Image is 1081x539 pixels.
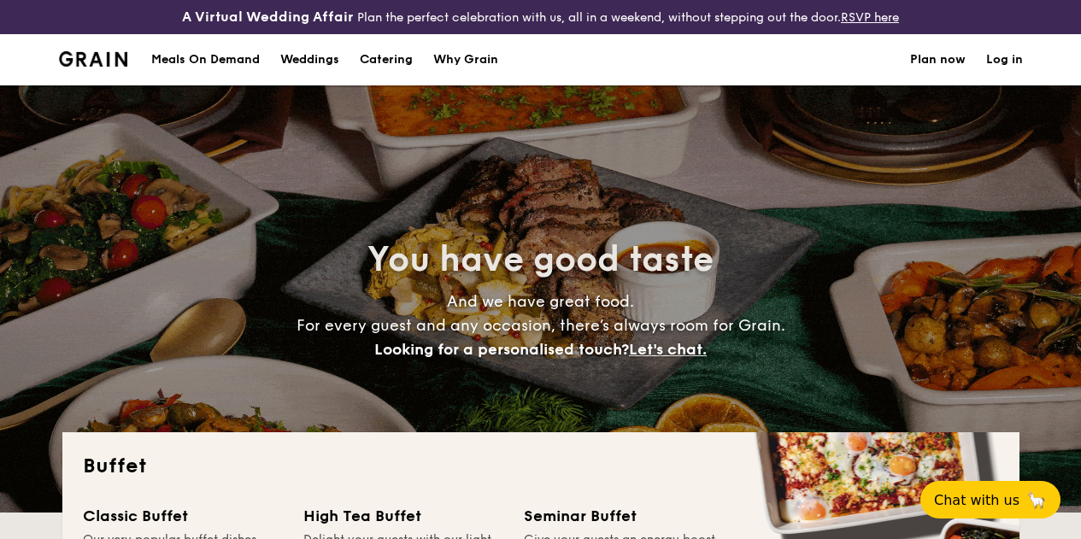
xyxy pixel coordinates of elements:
div: Classic Buffet [83,504,283,528]
img: Grain [59,51,128,67]
h1: Catering [360,34,413,85]
a: Why Grain [423,34,508,85]
div: Seminar Buffet [524,504,724,528]
a: RSVP here [841,10,899,25]
button: Chat with us🦙 [920,481,1060,518]
div: High Tea Buffet [303,504,503,528]
span: 🦙 [1026,490,1047,510]
span: Chat with us [934,492,1019,508]
a: Weddings [270,34,350,85]
a: Catering [350,34,423,85]
h4: A Virtual Wedding Affair [182,7,354,27]
a: Logotype [59,51,128,67]
div: Plan the perfect celebration with us, all in a weekend, without stepping out the door. [180,7,901,27]
span: Let's chat. [629,340,707,359]
a: Log in [986,34,1023,85]
div: Meals On Demand [151,34,260,85]
div: Weddings [280,34,339,85]
div: Why Grain [433,34,498,85]
a: Plan now [910,34,966,85]
h2: Buffet [83,453,999,480]
a: Meals On Demand [141,34,270,85]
